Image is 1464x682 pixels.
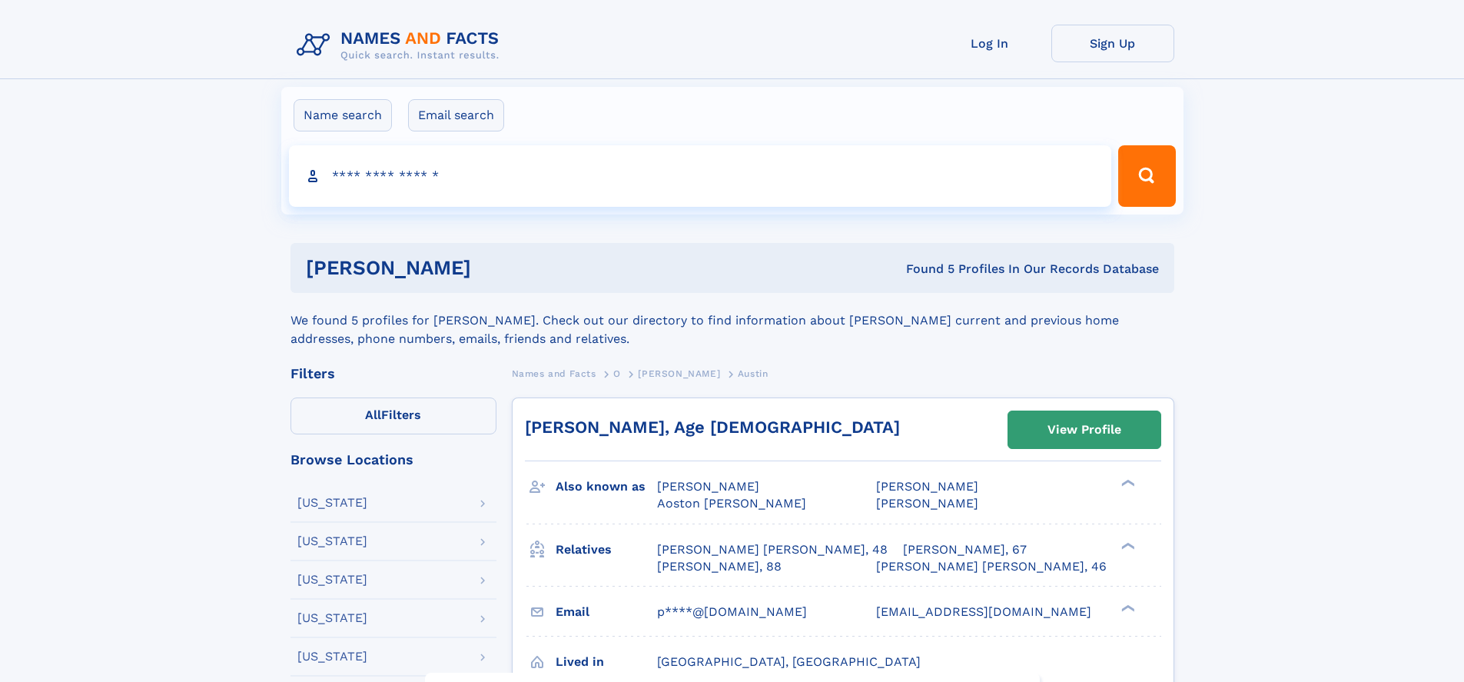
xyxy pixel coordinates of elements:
h3: Lived in [556,649,657,675]
div: Found 5 Profiles In Our Records Database [689,261,1159,278]
button: Search Button [1118,145,1175,207]
a: [PERSON_NAME] [638,364,720,383]
a: View Profile [1008,411,1160,448]
span: Austin [738,368,769,379]
div: [US_STATE] [297,535,367,547]
span: O [613,368,621,379]
label: Name search [294,99,392,131]
div: Browse Locations [290,453,496,467]
input: search input [289,145,1112,207]
div: View Profile [1047,412,1121,447]
a: [PERSON_NAME], 67 [903,541,1027,558]
h3: Also known as [556,474,657,500]
label: Email search [408,99,504,131]
div: Filters [290,367,496,381]
div: We found 5 profiles for [PERSON_NAME]. Check out our directory to find information about [PERSON_... [290,293,1174,348]
a: [PERSON_NAME], Age [DEMOGRAPHIC_DATA] [525,418,900,437]
span: All [365,408,381,422]
a: [PERSON_NAME] [PERSON_NAME], 46 [876,558,1107,575]
span: Aoston [PERSON_NAME] [657,496,806,511]
h3: Email [556,599,657,625]
a: Sign Up [1051,25,1174,62]
label: Filters [290,398,496,434]
a: O [613,364,621,383]
div: ❯ [1117,541,1136,551]
a: [PERSON_NAME] [PERSON_NAME], 48 [657,541,888,558]
div: [US_STATE] [297,650,367,663]
img: Logo Names and Facts [290,25,512,66]
span: [PERSON_NAME] [657,479,759,494]
div: ❯ [1117,478,1136,488]
span: [PERSON_NAME] [876,479,978,494]
div: [US_STATE] [297,612,367,624]
a: Log In [928,25,1051,62]
span: [EMAIL_ADDRESS][DOMAIN_NAME] [876,604,1091,619]
span: [GEOGRAPHIC_DATA], [GEOGRAPHIC_DATA] [657,654,921,669]
h1: [PERSON_NAME] [306,258,689,278]
a: [PERSON_NAME], 88 [657,558,782,575]
div: [US_STATE] [297,574,367,586]
h3: Relatives [556,537,657,563]
span: [PERSON_NAME] [876,496,978,511]
a: Names and Facts [512,364,596,383]
div: [US_STATE] [297,497,367,509]
span: [PERSON_NAME] [638,368,720,379]
div: ❯ [1117,603,1136,613]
